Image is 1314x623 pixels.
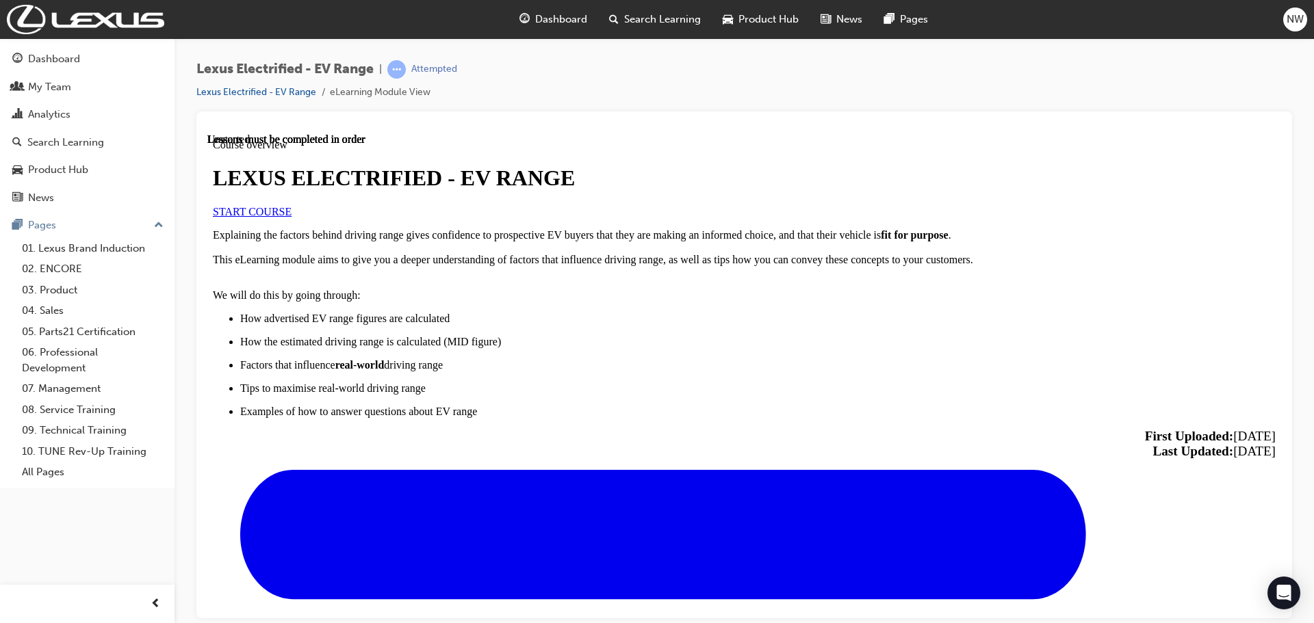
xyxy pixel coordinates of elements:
[16,420,169,441] a: 09. Technical Training
[16,378,169,399] a: 07. Management
[154,217,164,235] span: up-icon
[33,202,1068,215] p: How the estimated driving range is calculated (MID figure)
[33,272,1068,284] p: Examples of how to answer questions about EV range
[1287,12,1304,27] span: NW
[16,238,169,259] a: 01. Lexus Brand Induction
[5,102,169,127] a: Analytics
[1283,8,1307,31] button: NW
[28,217,56,233] div: Pages
[873,5,939,34] a: pages-iconPages
[12,192,23,204] span: news-icon
[5,157,169,183] a: Product Hub
[151,596,161,613] span: prev-icon
[945,310,1026,325] strong: Last Updated:
[12,81,23,94] span: people-icon
[938,295,1068,310] span: [DATE]
[12,164,23,176] span: car-icon
[5,96,1068,133] p: Explaining the factors behind driving range gives confidence to prospective EV buyers that they a...
[810,5,873,34] a: news-iconNews
[16,342,169,378] a: 06. Professional Development
[609,11,619,28] span: search-icon
[16,300,169,321] a: 04. Sales
[12,220,23,232] span: pages-icon
[33,226,1068,238] p: Factors that influence driving range
[5,47,169,72] a: Dashboard
[5,144,1068,168] p: We will do this by going through:
[5,130,169,155] a: Search Learning
[5,213,169,238] button: Pages
[12,109,23,121] span: chart-icon
[379,62,382,77] span: |
[5,75,169,100] a: My Team
[712,5,810,34] a: car-iconProduct Hub
[196,86,316,98] a: Lexus Electrified - EV Range
[33,179,1068,191] p: How advertised EV range figures are calculated
[196,62,374,77] span: Lexus Electrified - EV Range
[28,162,88,178] div: Product Hub
[884,11,894,28] span: pages-icon
[519,11,530,28] span: guage-icon
[387,60,406,79] span: learningRecordVerb_ATTEMPT-icon
[16,321,169,343] a: 05. Parts21 Certification
[5,44,169,213] button: DashboardMy TeamAnalyticsSearch LearningProduct HubNews
[624,12,701,27] span: Search Learning
[411,63,457,76] div: Attempted
[508,5,598,34] a: guage-iconDashboard
[28,79,71,95] div: My Team
[330,85,430,101] li: eLearning Module View
[12,137,22,149] span: search-icon
[836,12,862,27] span: News
[900,12,928,27] span: Pages
[28,107,70,122] div: Analytics
[1267,576,1300,609] div: Open Intercom Messenger
[33,249,1068,261] p: Tips to maximise real-world driving range
[723,11,733,28] span: car-icon
[16,259,169,280] a: 02. ENCORE
[945,310,1068,325] span: [DATE]
[5,72,84,84] a: START COURSE
[28,51,80,67] div: Dashboard
[535,12,587,27] span: Dashboard
[12,53,23,66] span: guage-icon
[27,135,104,150] div: Search Learning
[28,190,54,206] div: News
[7,5,164,34] img: Trak
[738,12,799,27] span: Product Hub
[16,441,169,462] a: 10. TUNE Rev-Up Training
[598,5,712,34] a: search-iconSearch Learning
[5,32,1068,57] h1: LEXUS ELECTRIFIED - EV RANGE
[16,462,169,483] a: All Pages
[5,185,169,211] a: News
[821,11,831,28] span: news-icon
[673,96,740,107] strong: fit for purpose
[128,226,177,237] strong: real-world
[16,280,169,301] a: 03. Product
[16,399,169,421] a: 08. Service Training
[938,295,1027,310] strong: First Uploaded:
